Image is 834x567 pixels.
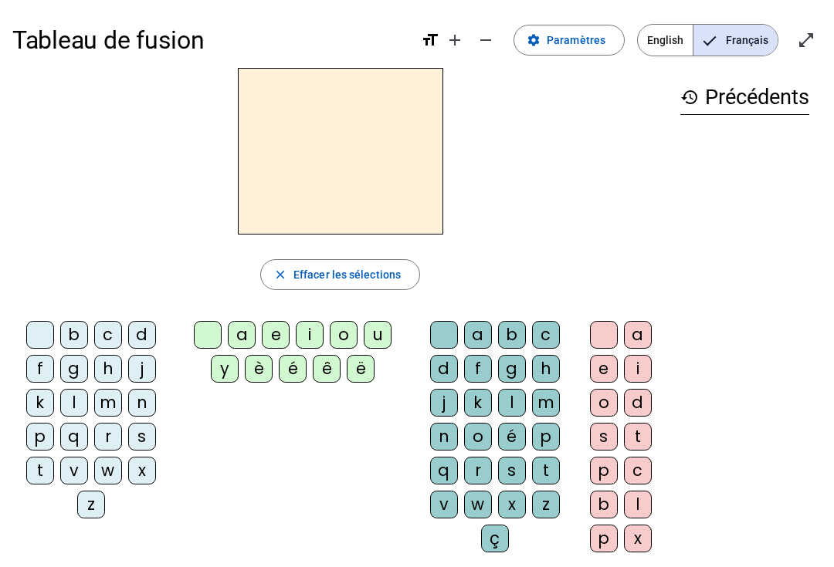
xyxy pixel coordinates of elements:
[273,268,287,282] mat-icon: close
[228,321,256,349] div: a
[128,423,156,451] div: s
[313,355,341,383] div: ê
[624,355,652,383] div: i
[498,389,526,417] div: l
[514,25,625,56] button: Paramètres
[532,355,560,383] div: h
[347,355,375,383] div: ë
[26,355,54,383] div: f
[94,321,122,349] div: c
[532,423,560,451] div: p
[293,265,401,284] span: Effacer les sélections
[590,355,618,383] div: e
[498,457,526,484] div: s
[279,355,307,383] div: é
[245,355,273,383] div: è
[464,457,492,484] div: r
[624,457,652,484] div: c
[638,25,693,56] span: English
[498,491,526,518] div: x
[60,355,88,383] div: g
[624,423,652,451] div: t
[590,389,618,417] div: o
[791,25,822,56] button: Entrer en plein écran
[60,423,88,451] div: q
[26,457,54,484] div: t
[464,491,492,518] div: w
[464,321,492,349] div: a
[330,321,358,349] div: o
[128,321,156,349] div: d
[624,389,652,417] div: d
[430,457,458,484] div: q
[624,525,652,552] div: x
[430,355,458,383] div: d
[532,389,560,417] div: m
[60,457,88,484] div: v
[430,389,458,417] div: j
[547,31,605,49] span: Paramètres
[26,389,54,417] div: k
[128,389,156,417] div: n
[470,25,501,56] button: Diminuer la taille de la police
[481,525,509,552] div: ç
[128,355,156,383] div: j
[364,321,392,349] div: u
[464,423,492,451] div: o
[590,525,618,552] div: p
[498,321,526,349] div: b
[12,15,409,65] h1: Tableau de fusion
[262,321,290,349] div: e
[430,423,458,451] div: n
[430,491,458,518] div: v
[421,31,439,49] mat-icon: format_size
[797,31,815,49] mat-icon: open_in_full
[26,423,54,451] div: p
[498,355,526,383] div: g
[590,491,618,518] div: b
[464,355,492,383] div: f
[498,423,526,451] div: é
[693,25,778,56] span: Français
[60,321,88,349] div: b
[590,423,618,451] div: s
[532,491,560,518] div: z
[532,321,560,349] div: c
[439,25,470,56] button: Augmenter la taille de la police
[94,389,122,417] div: m
[476,31,495,49] mat-icon: remove
[77,491,105,518] div: z
[637,24,778,56] mat-button-toggle-group: Language selection
[464,389,492,417] div: k
[527,33,541,47] mat-icon: settings
[60,389,88,417] div: l
[94,355,122,383] div: h
[296,321,324,349] div: i
[211,355,239,383] div: y
[532,457,560,484] div: t
[94,423,122,451] div: r
[94,457,122,484] div: w
[680,80,809,115] h3: Précédents
[680,88,699,106] mat-icon: history
[128,457,156,484] div: x
[624,491,652,518] div: l
[590,457,618,484] div: p
[624,321,652,349] div: a
[260,259,420,290] button: Effacer les sélections
[446,31,464,49] mat-icon: add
